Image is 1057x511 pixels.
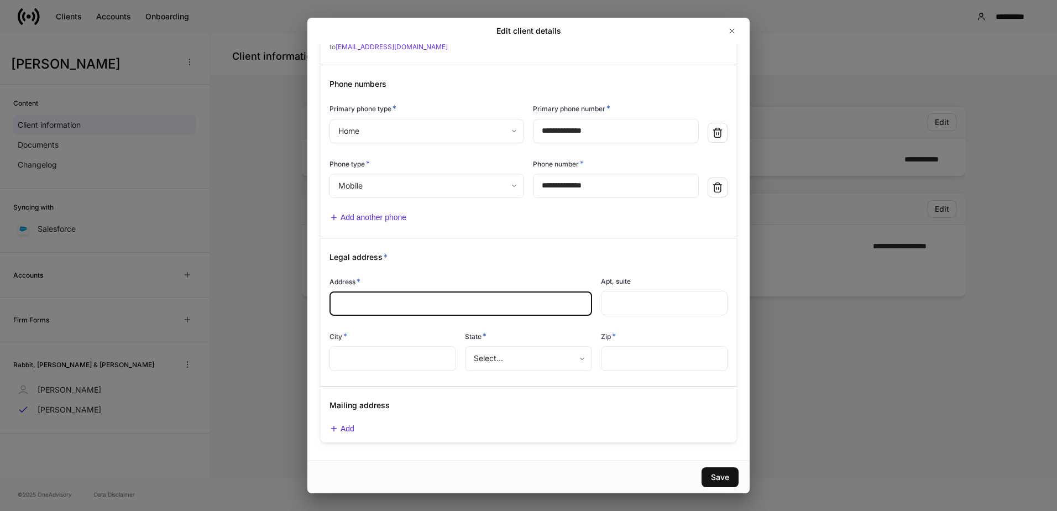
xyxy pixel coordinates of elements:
h6: Apt, suite [601,276,631,286]
h6: Phone number [533,158,584,169]
div: Legal address [321,238,728,263]
div: Home [329,119,524,143]
button: Add another phone [329,213,406,222]
h2: Edit client details [496,25,561,36]
button: Add [329,424,354,434]
h6: State [465,331,486,342]
h6: City [329,331,347,342]
div: Mailing address [321,387,728,411]
div: Mobile [329,174,524,198]
div: Save [711,472,729,483]
h6: Primary phone number [533,103,610,114]
button: Save [702,467,739,487]
div: Select... [465,346,592,371]
h6: Phone type [329,158,370,169]
a: [EMAIL_ADDRESS][DOMAIN_NAME] [336,43,448,51]
h6: Address [329,276,360,287]
h6: Zip [601,331,616,342]
div: Phone numbers [321,65,728,90]
h6: Primary phone type [329,103,396,114]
